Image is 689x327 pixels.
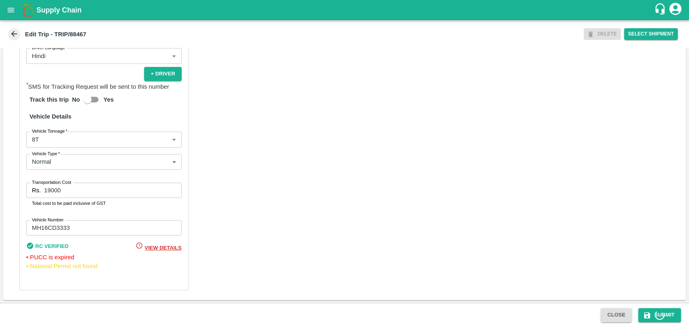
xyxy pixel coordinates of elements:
label: Vehicle Number [32,217,64,223]
b: Supply Chain [36,6,82,14]
p: • National Permit not found [26,262,182,271]
p: • PUCC is expired [26,253,182,262]
input: Ex: TS07EX8889 [26,220,182,235]
p: Rs. [32,186,41,195]
b: RC Verified [36,243,69,249]
p: Total cost to be paid inclusive of GST [32,200,176,207]
span: View Details [145,245,181,251]
div: customer-support [654,3,668,17]
label: Transportation Cost [32,179,71,185]
a: Supply Chain [36,4,654,16]
button: Submit [638,308,681,322]
button: + Driver [144,67,181,81]
label: Driver Language [32,44,65,51]
div: account of current user [668,2,683,19]
button: Select Shipment [624,28,678,40]
p: No [72,95,80,104]
p: 8T [32,135,39,144]
b: Yes [103,96,114,103]
img: logo [20,2,36,18]
button: open drawer [2,1,20,19]
p: SMS for Tracking Request will be sent to this number [26,81,182,91]
button: Close [601,308,632,322]
p: Hindi [32,52,46,60]
h6: Track this trip [26,91,72,108]
b: Edit Trip - TRIP/88467 [25,31,86,37]
label: Vehicle Tonnage [32,128,67,134]
strong: Vehicle Details [29,113,71,120]
label: Vehicle Type [32,150,60,157]
p: Normal [32,157,51,166]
